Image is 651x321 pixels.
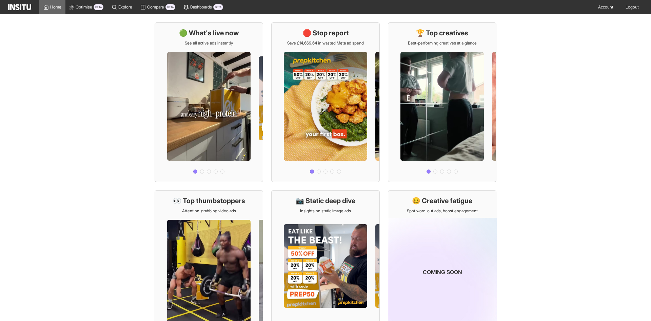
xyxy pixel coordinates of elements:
a: 🏆 Top creativesBest-performing creatives at a glance [388,22,496,182]
p: Attention-grabbing video ads [182,208,236,214]
span: BETA [94,4,103,10]
img: Logo [8,4,31,10]
h1: 📷 Static deep dive [296,196,355,206]
p: Save £14,669.64 in wasted Meta ad spend [287,40,364,46]
span: Optimise [76,4,92,10]
a: 🟢 What's live nowSee all active ads instantly [155,22,263,182]
h1: 👀 Top thumbstoppers [173,196,245,206]
span: BETA [165,4,175,10]
h1: 🟢 What's live now [179,28,239,38]
h1: 🛑 Stop report [303,28,349,38]
span: BETA [213,4,223,10]
p: See all active ads instantly [185,40,233,46]
a: 🛑 Stop reportSave £14,669.64 in wasted Meta ad spend [271,22,380,182]
span: Explore [118,4,132,10]
span: Compare [147,4,164,10]
span: Dashboards [190,4,212,10]
span: Home [50,4,61,10]
h1: 🏆 Top creatives [416,28,468,38]
p: Insights on static image ads [300,208,351,214]
p: Best-performing creatives at a glance [408,40,477,46]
